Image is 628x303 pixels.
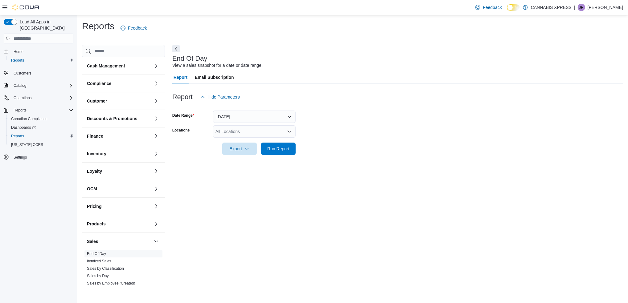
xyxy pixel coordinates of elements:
[578,4,585,11] div: Jeffrey Penny
[6,123,76,132] a: Dashboards
[87,80,111,87] h3: Compliance
[6,140,76,149] button: [US_STATE] CCRS
[261,143,296,155] button: Run Report
[207,94,240,100] span: Hide Parameters
[531,4,572,11] p: CANNABIS XPRESS
[128,25,147,31] span: Feedback
[11,48,26,55] a: Home
[588,4,623,11] p: [PERSON_NAME]
[1,94,76,102] button: Operations
[6,132,76,140] button: Reports
[1,106,76,115] button: Reports
[153,150,160,157] button: Inventory
[1,68,76,77] button: Customers
[87,273,109,278] span: Sales by Day
[172,55,207,62] h3: End Of Day
[222,143,257,155] button: Export
[473,1,504,14] a: Feedback
[9,124,73,131] span: Dashboards
[11,94,34,102] button: Operations
[6,115,76,123] button: Canadian Compliance
[213,111,296,123] button: [DATE]
[579,4,584,11] span: JP
[4,45,73,178] nav: Complex example
[87,98,151,104] button: Customer
[11,48,73,55] span: Home
[153,80,160,87] button: Compliance
[172,45,180,52] button: Next
[87,238,98,244] h3: Sales
[11,107,73,114] span: Reports
[9,115,50,123] a: Canadian Compliance
[87,266,124,271] a: Sales by Classification
[11,154,29,161] a: Settings
[287,129,292,134] button: Open list of options
[14,108,27,113] span: Reports
[87,168,102,174] h3: Loyalty
[11,134,24,139] span: Reports
[11,153,73,161] span: Settings
[574,4,575,11] p: |
[87,63,151,69] button: Cash Management
[11,82,29,89] button: Catalog
[1,47,76,56] button: Home
[267,146,289,152] span: Run Report
[507,4,520,11] input: Dark Mode
[6,56,76,65] button: Reports
[14,95,32,100] span: Operations
[87,133,151,139] button: Finance
[118,22,149,34] a: Feedback
[87,252,106,256] a: End Of Day
[87,63,125,69] h3: Cash Management
[174,71,187,83] span: Report
[14,49,23,54] span: Home
[9,124,38,131] a: Dashboards
[9,132,27,140] a: Reports
[87,238,151,244] button: Sales
[195,71,234,83] span: Email Subscription
[87,281,135,286] span: Sales by Employee (Created)
[1,81,76,90] button: Catalog
[87,274,109,278] a: Sales by Day
[87,259,111,264] span: Itemized Sales
[226,143,253,155] span: Export
[87,186,97,192] h3: OCM
[11,107,29,114] button: Reports
[172,93,193,101] h3: Report
[87,115,151,122] button: Discounts & Promotions
[11,142,43,147] span: [US_STATE] CCRS
[172,113,194,118] label: Date Range
[153,132,160,140] button: Finance
[153,115,160,122] button: Discounts & Promotions
[9,57,27,64] a: Reports
[87,221,106,227] h3: Products
[11,82,73,89] span: Catalog
[9,115,73,123] span: Canadian Compliance
[11,70,34,77] a: Customers
[153,220,160,228] button: Products
[87,151,106,157] h3: Inventory
[87,98,107,104] h3: Customer
[87,168,151,174] button: Loyalty
[483,4,502,10] span: Feedback
[14,83,26,88] span: Catalog
[11,58,24,63] span: Reports
[153,185,160,192] button: OCM
[11,116,47,121] span: Canadian Compliance
[153,168,160,175] button: Loyalty
[153,203,160,210] button: Pricing
[1,153,76,162] button: Settings
[9,141,46,148] a: [US_STATE] CCRS
[11,94,73,102] span: Operations
[11,125,36,130] span: Dashboards
[87,115,137,122] h3: Discounts & Promotions
[87,186,151,192] button: OCM
[87,203,151,209] button: Pricing
[198,91,242,103] button: Hide Parameters
[153,238,160,245] button: Sales
[87,133,103,139] h3: Finance
[9,57,73,64] span: Reports
[153,62,160,70] button: Cash Management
